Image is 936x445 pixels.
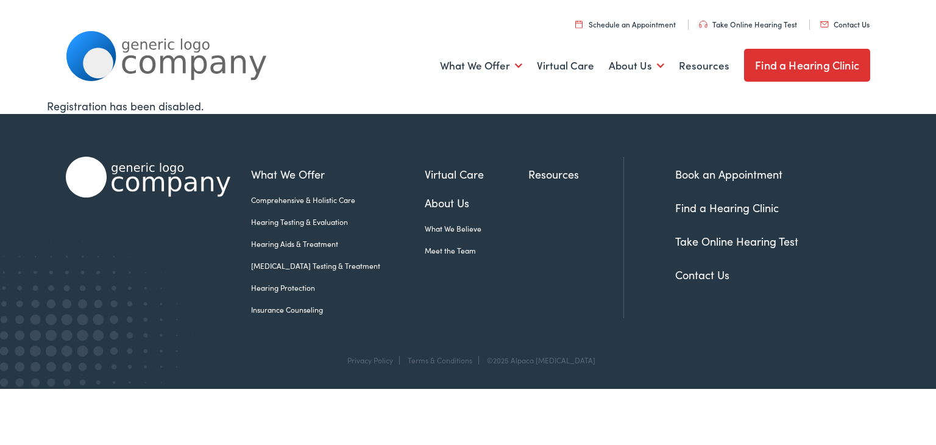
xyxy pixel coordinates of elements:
[675,267,729,282] a: Contact Us
[820,21,829,27] img: utility icon
[528,166,623,182] a: Resources
[425,166,528,182] a: Virtual Care
[347,355,393,365] a: Privacy Policy
[699,19,797,29] a: Take Online Hearing Test
[675,166,782,182] a: Book an Appointment
[744,49,870,82] a: Find a Hearing Clinic
[425,223,528,234] a: What We Believe
[609,43,664,88] a: About Us
[251,304,425,315] a: Insurance Counseling
[408,355,472,365] a: Terms & Conditions
[575,19,676,29] a: Schedule an Appointment
[251,216,425,227] a: Hearing Testing & Evaluation
[251,282,425,293] a: Hearing Protection
[575,20,583,28] img: utility icon
[440,43,522,88] a: What We Offer
[251,260,425,271] a: [MEDICAL_DATA] Testing & Treatment
[47,98,889,114] div: Registration has been disabled.
[66,157,230,198] img: Alpaca Audiology
[251,238,425,249] a: Hearing Aids & Treatment
[481,356,595,365] div: ©2025 Alpaca [MEDICAL_DATA]
[251,166,425,182] a: What We Offer
[820,19,870,29] a: Contact Us
[699,21,707,28] img: utility icon
[425,194,528,211] a: About Us
[675,233,798,249] a: Take Online Hearing Test
[425,245,528,256] a: Meet the Team
[251,194,425,205] a: Comprehensive & Holistic Care
[537,43,594,88] a: Virtual Care
[679,43,729,88] a: Resources
[675,200,779,215] a: Find a Hearing Clinic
